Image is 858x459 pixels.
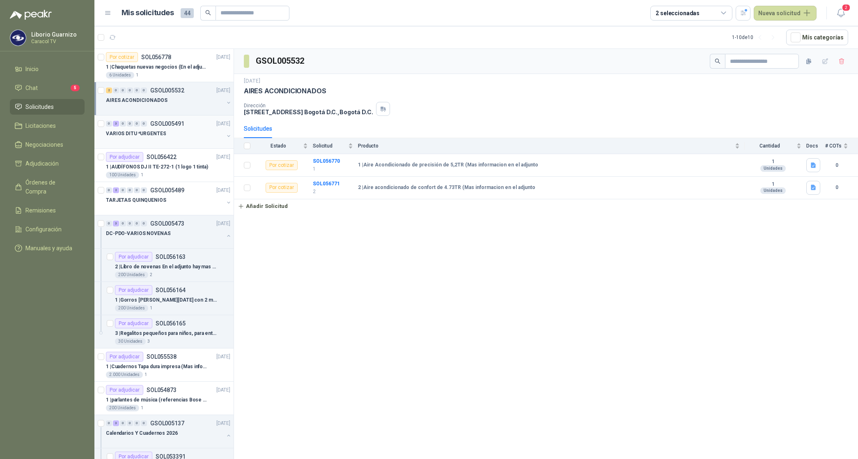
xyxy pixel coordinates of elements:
[141,187,147,193] div: 0
[244,87,326,95] p: AIRES ACONDICIONADOS
[106,152,143,162] div: Por adjudicar
[106,52,138,62] div: Por cotizar
[141,221,147,226] div: 0
[115,338,146,345] div: 30 Unidades
[106,121,112,127] div: 0
[115,296,217,304] p: 1 | Gorros [PERSON_NAME][DATE] con 2 marcas
[10,240,85,256] a: Manuales y ayuda
[106,363,208,371] p: 1 | Cuadernos Tapa dura impresa (Mas informacion en el adjunto)
[825,143,842,149] span: # COTs
[216,386,230,394] p: [DATE]
[94,282,234,315] a: Por adjudicarSOL0561641 |Gorros [PERSON_NAME][DATE] con 2 marcas200 Unidades1
[313,143,346,149] span: Solicitud
[10,10,52,20] img: Logo peakr
[106,396,208,404] p: 1 | parlantes de música (referencias Bose o Alexa) CON MARCACION 1 LOGO (Mas datos en el adjunto)
[113,121,119,127] div: 3
[127,221,133,226] div: 0
[786,30,848,45] button: Mís categorías
[120,187,126,193] div: 0
[150,88,184,93] p: GSOL005532
[120,88,126,93] div: 0
[106,352,143,362] div: Por adjudicar
[266,183,298,193] div: Por cotizar
[745,143,795,149] span: Cantidad
[216,220,230,228] p: [DATE]
[833,6,848,21] button: 2
[150,420,184,426] p: GSOL005137
[244,124,272,133] div: Solicitudes
[715,58,720,64] span: search
[106,97,167,104] p: AIRES ACONDICIONADOS
[156,254,186,260] p: SOL056163
[106,405,139,411] div: 200 Unidades
[10,61,85,77] a: Inicio
[106,221,112,226] div: 0
[150,187,184,193] p: GSOL005489
[25,206,56,215] span: Remisiones
[141,405,143,411] p: 1
[313,138,358,154] th: Solicitud
[216,420,230,427] p: [DATE]
[106,385,143,395] div: Por adjudicar
[147,387,177,393] p: SOL054873
[10,156,85,171] a: Adjudicación
[141,172,143,178] p: 1
[147,338,150,345] p: 3
[825,161,848,169] b: 0
[141,54,171,60] p: SOL056778
[115,263,217,271] p: 2 | Libro de novenas En el adjunto hay mas especificaciones
[358,162,538,168] b: 1 | Aire Acondicionado de precisión de 5,2TR (Mas informacion en el adjunto
[10,30,26,46] img: Company Logo
[216,120,230,128] p: [DATE]
[31,39,83,44] p: Caracol TV
[136,72,138,78] p: 1
[106,187,112,193] div: 0
[745,159,801,165] b: 1
[181,8,194,18] span: 44
[106,85,232,112] a: 2 0 0 0 0 0 GSOL005532[DATE] AIRES ACONDICIONADOS
[156,321,186,326] p: SOL056165
[806,138,825,154] th: Docs
[313,158,340,164] a: SOL056770
[94,249,234,282] a: Por adjudicarSOL0561632 |Libro de novenas En el adjunto hay mas especificaciones200 Unidades2
[358,138,745,154] th: Producto
[134,221,140,226] div: 0
[150,272,152,278] p: 2
[113,221,119,226] div: 3
[106,172,139,178] div: 100 Unidades
[10,80,85,96] a: Chat5
[115,285,152,295] div: Por adjudicar
[760,187,786,194] div: Unidades
[244,77,260,85] p: [DATE]
[120,121,126,127] div: 0
[120,420,126,426] div: 0
[825,184,848,191] b: 0
[127,121,133,127] div: 0
[313,188,353,196] p: 2
[216,353,230,361] p: [DATE]
[94,348,234,382] a: Por adjudicarSOL055538[DATE] 1 |Cuadernos Tapa dura impresa (Mas informacion en el adjunto)2.000 ...
[115,252,152,262] div: Por adjudicar
[115,272,148,278] div: 200 Unidades
[127,420,133,426] div: 0
[25,121,56,130] span: Licitaciones
[150,305,152,311] p: 1
[122,7,174,19] h1: Mis solicitudes
[106,420,112,426] div: 0
[358,185,535,191] b: 2 | Aire acondicionado de confort de 4.73TR (Mas informacion en el adjunto
[255,138,313,154] th: Estado
[127,88,133,93] div: 0
[745,181,801,188] b: 1
[754,6,817,21] button: Nueva solicitud
[145,371,147,378] p: 1
[106,88,112,93] div: 2
[71,85,80,91] span: 5
[234,199,291,213] button: Añadir Solicitud
[842,4,851,12] span: 2
[113,88,119,93] div: 0
[106,72,134,78] div: 6 Unidades
[10,137,85,152] a: Negociaciones
[216,153,230,161] p: [DATE]
[216,187,230,194] p: [DATE]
